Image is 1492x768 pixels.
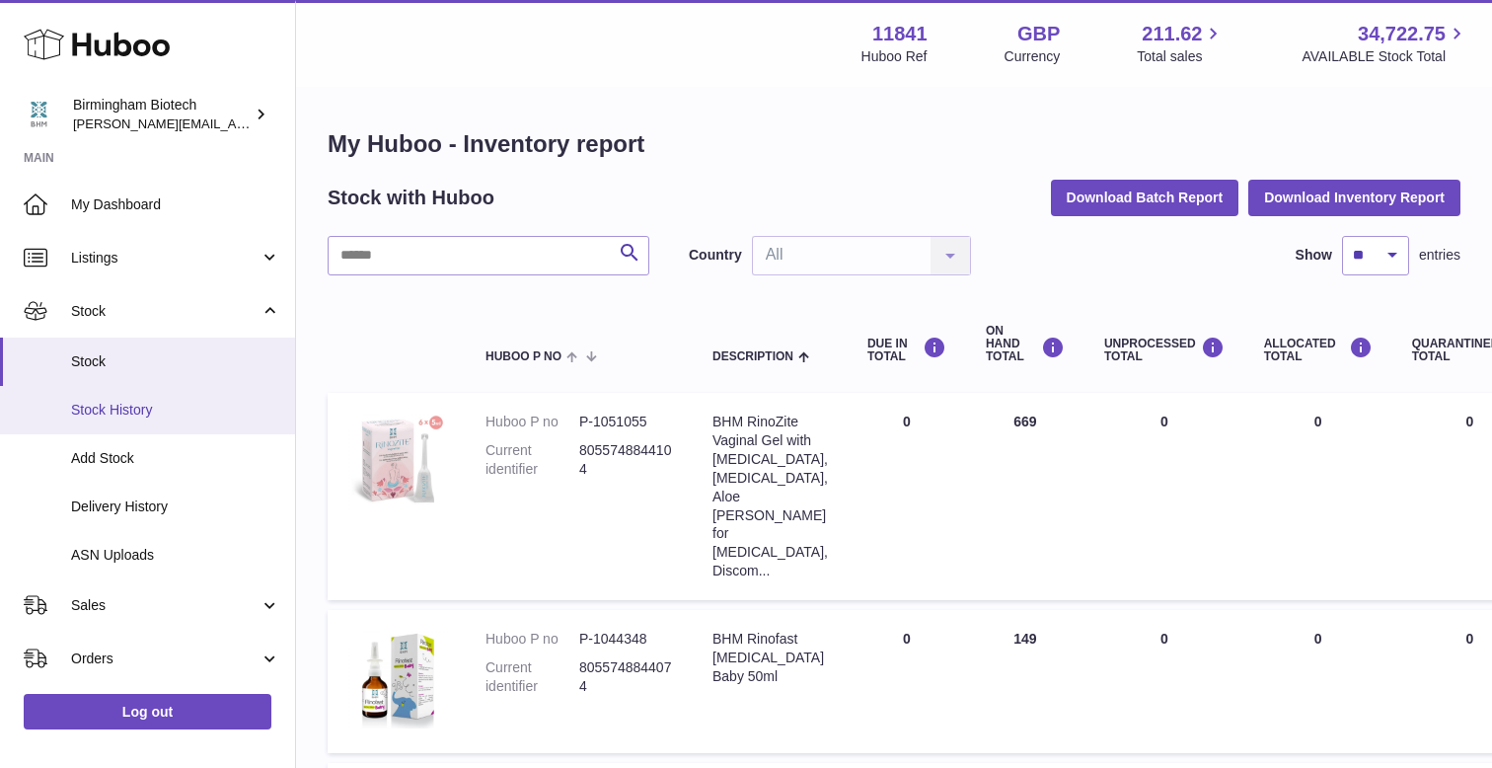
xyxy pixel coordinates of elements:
strong: GBP [1017,21,1060,47]
dd: 8055748844104 [579,441,673,479]
td: 0 [848,393,966,600]
td: 0 [1244,610,1392,753]
span: 0 [1466,631,1474,647]
a: 211.62 Total sales [1137,21,1225,66]
label: Country [689,246,742,265]
td: 149 [966,610,1084,753]
span: Listings [71,249,260,268]
strong: 11841 [872,21,928,47]
span: Stock [71,302,260,321]
button: Download Batch Report [1051,180,1239,215]
dt: Huboo P no [485,630,579,649]
span: Stock [71,352,280,371]
div: UNPROCESSED Total [1104,337,1225,363]
dt: Huboo P no [485,413,579,431]
dd: P-1051055 [579,413,673,431]
span: Stock History [71,401,280,420]
a: 34,722.75 AVAILABLE Stock Total [1302,21,1468,66]
span: Orders [71,650,260,668]
button: Download Inventory Report [1248,180,1460,215]
dd: P-1044348 [579,630,673,649]
td: 0 [1084,610,1244,753]
img: product image [347,630,446,729]
span: Total sales [1137,47,1225,66]
div: Birmingham Biotech [73,96,251,133]
div: Currency [1005,47,1061,66]
span: My Dashboard [71,195,280,214]
td: 0 [1244,393,1392,600]
label: Show [1296,246,1332,265]
h1: My Huboo - Inventory report [328,128,1460,160]
td: 0 [848,610,966,753]
img: product image [347,413,446,511]
div: DUE IN TOTAL [867,337,946,363]
span: entries [1419,246,1460,265]
span: AVAILABLE Stock Total [1302,47,1468,66]
td: 669 [966,393,1084,600]
div: ON HAND Total [986,325,1065,364]
span: 0 [1466,414,1474,429]
span: Add Stock [71,449,280,468]
div: BHM RinoZite Vaginal Gel with [MEDICAL_DATA], [MEDICAL_DATA], Aloe [PERSON_NAME] for [MEDICAL_DAT... [712,413,828,580]
dt: Current identifier [485,658,579,696]
span: 34,722.75 [1358,21,1446,47]
td: 0 [1084,393,1244,600]
h2: Stock with Huboo [328,185,494,211]
div: Huboo Ref [861,47,928,66]
div: ALLOCATED Total [1264,337,1373,363]
div: BHM Rinofast [MEDICAL_DATA] Baby 50ml [712,630,828,686]
a: Log out [24,694,271,730]
span: Huboo P no [485,350,561,363]
dd: 8055748844074 [579,658,673,696]
dt: Current identifier [485,441,579,479]
span: ASN Uploads [71,546,280,565]
span: Sales [71,596,260,615]
span: 211.62 [1142,21,1202,47]
img: m.hsu@birminghambiotech.co.uk [24,100,53,129]
span: [PERSON_NAME][EMAIL_ADDRESS][DOMAIN_NAME] [73,115,396,131]
span: Delivery History [71,498,280,516]
span: Description [712,350,793,363]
